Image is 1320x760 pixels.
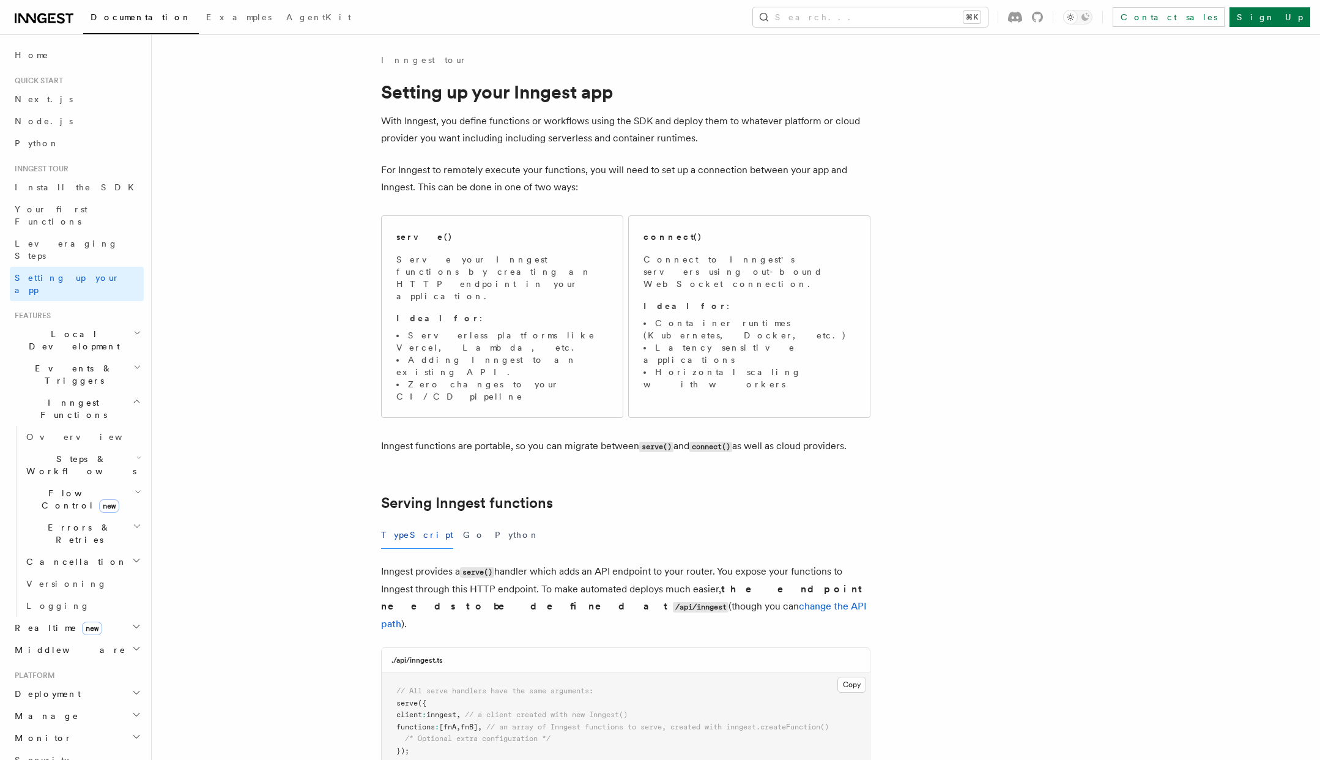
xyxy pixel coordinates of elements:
[1229,7,1310,27] a: Sign Up
[10,426,144,617] div: Inngest Functions
[10,76,63,86] span: Quick start
[439,723,456,731] span: [fnA
[381,81,870,103] h1: Setting up your Inngest app
[456,723,461,731] span: ,
[91,12,191,22] span: Documentation
[10,164,69,174] span: Inngest tour
[26,601,90,611] span: Logging
[495,521,539,549] button: Python
[10,198,144,233] a: Your first Functions
[486,723,829,731] span: // an array of Inngest functions to serve, created with inngest.createFunction()
[396,723,435,731] span: functions
[422,710,426,719] span: :
[10,357,144,392] button: Events & Triggers
[15,239,118,261] span: Leveraging Steps
[837,677,866,693] button: Copy
[10,311,51,321] span: Features
[10,683,144,705] button: Deployment
[10,110,144,132] a: Node.js
[15,116,73,126] span: Node.js
[396,699,418,707] span: serve
[10,328,133,352] span: Local Development
[10,727,144,749] button: Monitor
[10,176,144,198] a: Install the SDK
[463,521,485,549] button: Go
[643,301,727,311] strong: Ideal for
[396,354,608,378] li: Adding Inngest to an existing API.
[381,54,467,66] a: Inngest tour
[21,595,144,617] a: Logging
[478,723,482,731] span: ,
[10,362,133,387] span: Events & Triggers
[381,563,870,633] p: Inngest provides a handler which adds an API endpoint to your router. You expose your functions t...
[15,204,87,226] span: Your first Functions
[21,448,144,482] button: Steps & Workflows
[21,551,144,573] button: Cancellation
[10,705,144,727] button: Manage
[381,162,870,196] p: For Inngest to remotely execute your functions, you will need to set up a connection between your...
[639,442,673,452] code: serve()
[753,7,988,27] button: Search...⌘K
[643,317,855,341] li: Container runtimes (Kubernetes, Docker, etc.)
[465,710,628,719] span: // a client created with new Inngest()
[643,366,855,390] li: Horizontal scaling with workers
[10,639,144,661] button: Middleware
[10,392,144,426] button: Inngest Functions
[396,313,480,323] strong: Ideal for
[396,253,608,302] p: Serve your Inngest functions by creating an HTTP endpoint in your application.
[963,11,981,23] kbd: ⌘K
[643,300,855,312] p: :
[405,734,551,743] span: /* Optional extra configuration */
[21,453,136,477] span: Steps & Workflows
[21,556,127,568] span: Cancellation
[396,312,608,324] p: :
[286,12,351,22] span: AgentKit
[381,438,870,455] p: Inngest functions are portable, so you can migrate between and as well as cloud providers.
[10,323,144,357] button: Local Development
[10,44,144,66] a: Home
[15,273,120,295] span: Setting up your app
[10,267,144,301] a: Setting up your app
[628,215,870,418] a: connect()Connect to Inngest's servers using out-bound WebSocket connection.Ideal for:Container ru...
[10,710,79,722] span: Manage
[689,442,732,452] code: connect()
[1063,10,1092,24] button: Toggle dark mode
[206,12,272,22] span: Examples
[10,233,144,267] a: Leveraging Steps
[381,521,453,549] button: TypeScript
[15,49,49,61] span: Home
[396,747,409,755] span: });
[21,487,135,512] span: Flow Control
[15,138,59,148] span: Python
[10,688,81,700] span: Deployment
[460,567,494,578] code: serve()
[461,723,478,731] span: fnB]
[10,732,72,744] span: Monitor
[99,499,119,513] span: new
[643,341,855,366] li: Latency sensitive applications
[426,710,456,719] span: inngest
[21,482,144,516] button: Flow Controlnew
[396,231,453,243] h2: serve()
[10,397,132,421] span: Inngest Functions
[391,655,443,665] h3: ./api/inngest.ts
[418,699,426,707] span: ({
[381,113,870,147] p: With Inngest, you define functions or workflows using the SDK and deploy them to whatever platfor...
[10,132,144,154] a: Python
[83,4,199,34] a: Documentation
[435,723,439,731] span: :
[396,710,422,719] span: client
[21,426,144,448] a: Overview
[82,622,102,635] span: new
[396,329,608,354] li: Serverless platforms like Vercel, Lambda, etc.
[21,573,144,595] a: Versioning
[26,432,152,442] span: Overview
[15,94,73,104] span: Next.js
[199,4,279,33] a: Examples
[10,88,144,110] a: Next.js
[396,687,593,695] span: // All serve handlers have the same arguments:
[21,521,133,546] span: Errors & Retries
[643,231,702,243] h2: connect()
[10,671,55,680] span: Platform
[456,710,461,719] span: ,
